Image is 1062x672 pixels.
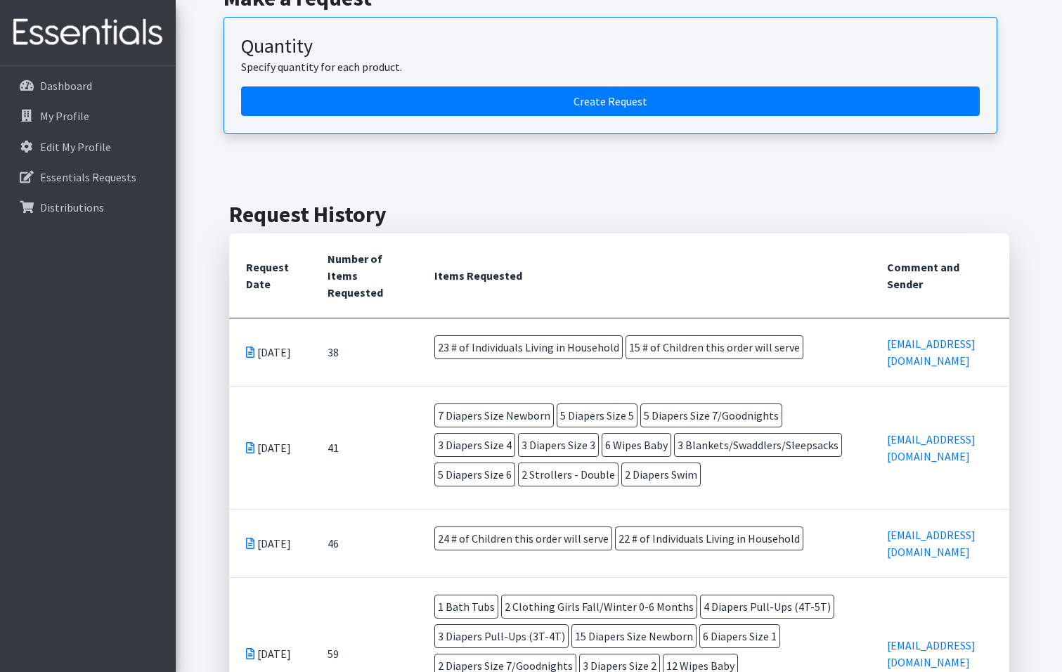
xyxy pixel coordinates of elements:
[501,595,697,619] span: 2 Clothing Girls Fall/Winter 0-6 Months
[518,433,599,457] span: 3 Diapers Size 3
[626,335,803,359] span: 15 # of Children this order will serve
[6,9,170,56] img: HumanEssentials
[311,509,417,577] td: 46
[699,624,780,648] span: 6 Diapers Size 1
[40,79,92,93] p: Dashboard
[434,335,623,359] span: 23 # of Individuals Living in Household
[434,403,554,427] span: 7 Diapers Size Newborn
[557,403,637,427] span: 5 Diapers Size 5
[434,595,498,619] span: 1 Bath Tubs
[674,433,842,457] span: 3 Blankets/Swaddlers/Sleepsacks
[571,624,697,648] span: 15 Diapers Size Newborn
[229,201,1009,228] h2: Request History
[6,133,170,161] a: Edit My Profile
[434,526,612,550] span: 24 # of Children this order will serve
[6,102,170,130] a: My Profile
[40,109,89,123] p: My Profile
[40,170,136,184] p: Essentials Requests
[870,233,1009,318] th: Comment and Sender
[6,193,170,221] a: Distributions
[229,386,311,509] td: [DATE]
[229,233,311,318] th: Request Date
[311,386,417,509] td: 41
[229,509,311,577] td: [DATE]
[311,233,417,318] th: Number of Items Requested
[229,318,311,386] td: [DATE]
[602,433,671,457] span: 6 Wipes Baby
[887,638,976,669] a: [EMAIL_ADDRESS][DOMAIN_NAME]
[887,337,976,368] a: [EMAIL_ADDRESS][DOMAIN_NAME]
[311,318,417,386] td: 38
[887,528,976,559] a: [EMAIL_ADDRESS][DOMAIN_NAME]
[434,433,515,457] span: 3 Diapers Size 4
[621,463,701,486] span: 2 Diapers Swim
[40,200,104,214] p: Distributions
[434,463,515,486] span: 5 Diapers Size 6
[700,595,834,619] span: 4 Diapers Pull-Ups (4T-5T)
[434,624,569,648] span: 3 Diapers Pull-Ups (3T-4T)
[887,432,976,463] a: [EMAIL_ADDRESS][DOMAIN_NAME]
[6,72,170,100] a: Dashboard
[640,403,782,427] span: 5 Diapers Size 7/Goodnights
[40,140,111,154] p: Edit My Profile
[417,233,870,318] th: Items Requested
[518,463,619,486] span: 2 Strollers - Double
[241,86,980,116] a: Create a request by quantity
[615,526,803,550] span: 22 # of Individuals Living in Household
[6,163,170,191] a: Essentials Requests
[241,58,980,75] p: Specify quantity for each product.
[241,34,980,58] h3: Quantity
